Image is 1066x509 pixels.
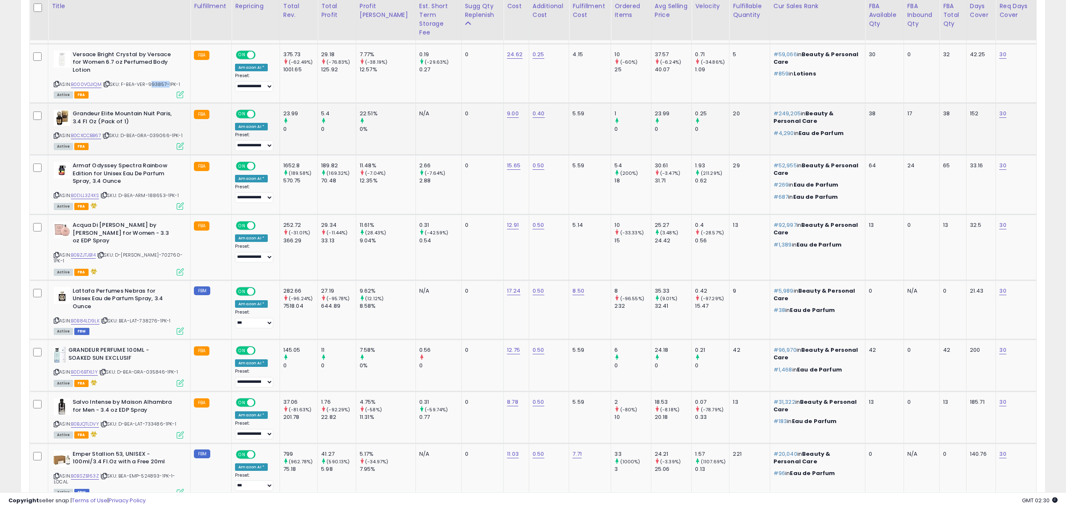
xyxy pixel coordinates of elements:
[103,81,180,88] span: | SKU: F-BEA-VER-993857-1PK-1
[283,302,317,310] div: 7518.04
[869,110,897,117] div: 38
[360,162,415,169] div: 11.48%
[71,252,96,259] a: B0BZJTJB14
[773,287,855,302] span: Beauty & Personal Care
[733,287,763,295] div: 9
[999,2,1033,19] div: Req Days Cover
[283,177,317,184] div: 570.75
[100,192,179,199] span: | SKU: D-BEA-ARM-188653-1PK-1
[614,110,651,117] div: 1
[773,346,797,354] span: #96,970
[321,221,356,229] div: 29.34
[235,309,273,328] div: Preset:
[465,51,497,58] div: 0
[943,51,960,58] div: 32
[614,177,651,184] div: 18
[465,162,497,169] div: 0
[52,2,187,10] div: Title
[943,162,960,169] div: 65
[465,2,500,19] div: Sugg Qty Replenish
[943,221,960,229] div: 13
[102,132,183,139] span: | SKU: D-BEA-GRA-039066-1PK-1
[773,241,792,249] span: #1,389
[695,51,729,58] div: 0.71
[614,2,647,19] div: Ordered Items
[425,59,449,65] small: (-29.63%)
[54,143,73,150] span: All listings currently available for purchase on Amazon
[194,110,209,119] small: FBA
[54,252,183,264] span: | SKU: D-[PERSON_NAME]-702760-1PK-1
[365,170,386,177] small: (-7.04%)
[321,125,356,133] div: 0
[533,50,544,59] a: 0.25
[54,162,71,179] img: 31FwTqmfD4L._SL40_.jpg
[773,70,789,78] span: #859
[695,2,726,10] div: Velocity
[235,244,273,262] div: Preset:
[869,346,897,354] div: 42
[54,287,184,334] div: ASIN:
[71,317,99,325] a: B0B84LD9LK
[907,2,936,28] div: FBA inbound Qty
[360,221,415,229] div: 11.61%
[533,161,544,170] a: 0.50
[614,287,651,295] div: 8
[999,50,1006,59] a: 30
[614,66,651,73] div: 25
[614,162,651,169] div: 54
[419,177,461,184] div: 2.88
[71,473,99,480] a: B0BSZB163Z
[695,177,729,184] div: 0.62
[360,302,415,310] div: 8.58%
[701,170,722,177] small: (211.29%)
[572,110,604,117] div: 5.59
[54,221,184,275] div: ASIN:
[907,287,933,295] div: N/A
[54,91,73,99] span: All listings currently available for purchase on Amazon
[655,346,692,354] div: 24.18
[283,51,317,58] div: 375.73
[773,109,834,125] span: Beauty & Personal Care
[237,163,247,170] span: ON
[999,221,1006,229] a: 30
[365,229,386,236] small: (28.43%)
[660,59,681,65] small: (-6.24%)
[235,234,268,242] div: Amazon AI *
[73,221,175,247] b: Acqua Di [PERSON_NAME] by [PERSON_NAME] for Women - 3.3 oz EDP Spray
[71,192,99,199] a: B0DLL3Z4XS
[695,221,729,229] div: 0.4
[194,2,228,10] div: Fulfillment
[695,237,729,244] div: 0.56
[237,51,247,58] span: ON
[360,177,415,184] div: 12.35%
[793,193,838,201] span: Eau de Parfum
[327,59,350,65] small: (-76.83%)
[794,70,816,78] span: Lotions
[572,346,604,354] div: 5.59
[773,287,859,302] p: in
[701,229,724,236] small: (-28.57%)
[507,450,519,458] a: 11.03
[773,193,859,201] p: in
[943,2,963,28] div: FBA Total Qty
[773,306,785,314] span: #38
[773,287,794,295] span: #5,989
[572,287,584,295] a: 8.50
[254,288,268,295] span: OFF
[869,221,897,229] div: 13
[695,287,729,295] div: 0.42
[999,450,1006,458] a: 30
[425,170,445,177] small: (-7.64%)
[194,286,210,295] small: FBM
[773,161,797,169] span: #52,955
[74,203,89,210] span: FBA
[465,221,497,229] div: 0
[321,177,356,184] div: 70.48
[109,496,146,504] a: Privacy Policy
[620,59,638,65] small: (-60%)
[907,51,933,58] div: 0
[72,496,107,504] a: Terms of Use
[54,287,71,304] img: 31vMXgWXrbL._SL40_.jpg
[620,170,638,177] small: (200%)
[283,110,317,117] div: 23.99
